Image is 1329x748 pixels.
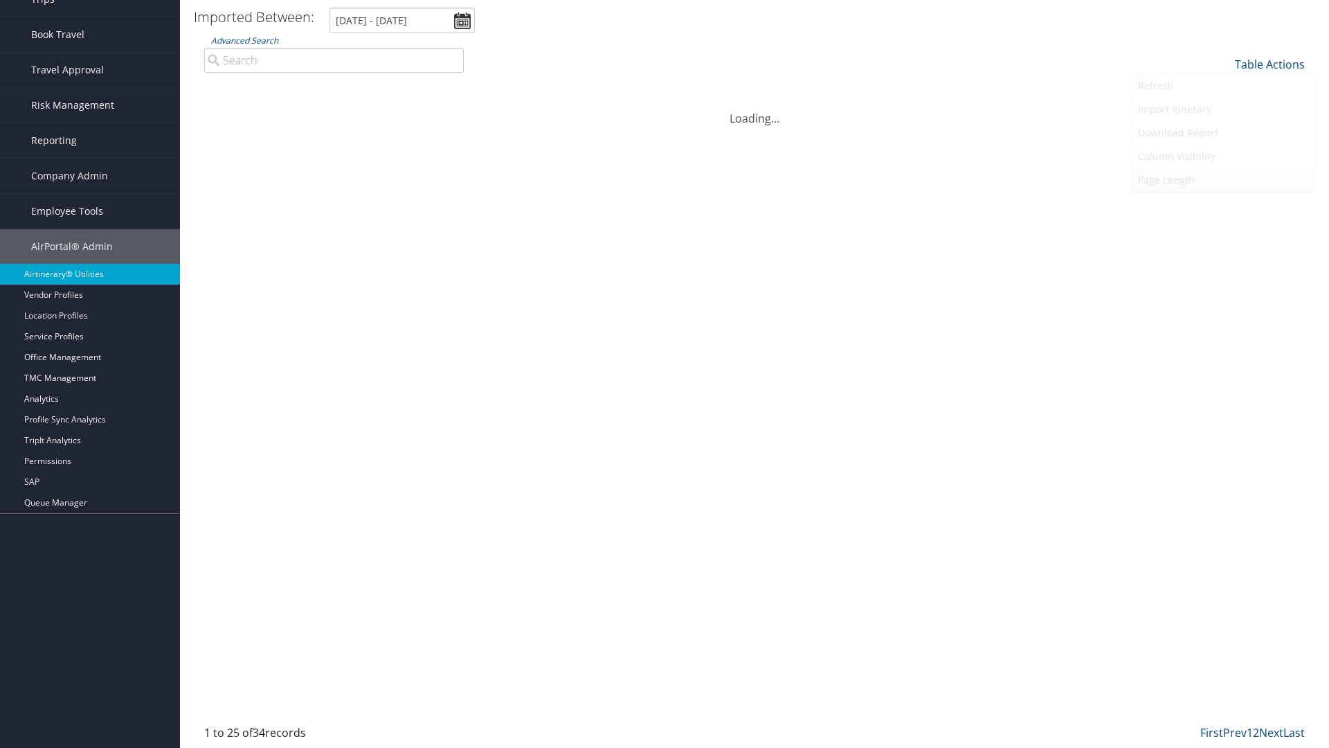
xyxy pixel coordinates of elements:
[1132,168,1314,192] a: Page Length
[1132,74,1314,98] a: Refresh
[31,159,108,193] span: Company Admin
[31,17,84,52] span: Book Travel
[31,53,104,87] span: Travel Approval
[31,123,77,158] span: Reporting
[31,88,114,123] span: Risk Management
[1132,121,1314,145] a: Download Report
[31,194,103,229] span: Employee Tools
[31,229,113,264] span: AirPortal® Admin
[1132,145,1314,168] a: Column Visibility
[1132,98,1314,121] a: Import Itinerary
